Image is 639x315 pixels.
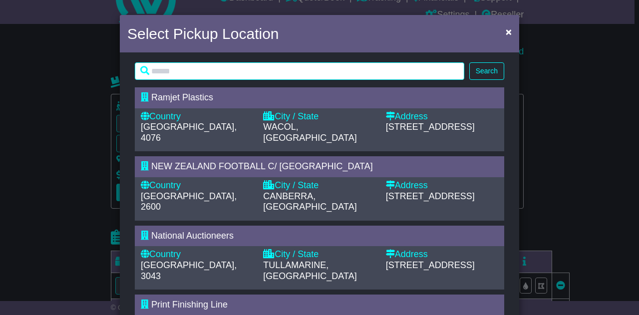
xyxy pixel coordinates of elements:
span: [GEOGRAPHIC_DATA], 3043 [141,260,237,281]
div: Address [386,180,498,191]
span: TULLAMARINE, [GEOGRAPHIC_DATA] [263,260,356,281]
div: City / State [263,249,375,260]
span: [GEOGRAPHIC_DATA], 2600 [141,191,237,212]
div: Country [141,180,253,191]
span: [STREET_ADDRESS] [386,191,475,201]
span: [STREET_ADDRESS] [386,260,475,270]
span: Ramjet Plastics [151,92,213,102]
div: Country [141,111,253,122]
span: CANBERRA, [GEOGRAPHIC_DATA] [263,191,356,212]
span: [STREET_ADDRESS] [386,122,475,132]
div: Address [386,249,498,260]
div: City / State [263,111,375,122]
button: Search [469,62,504,80]
span: × [506,26,512,37]
span: [GEOGRAPHIC_DATA], 4076 [141,122,237,143]
button: Close [501,21,517,42]
span: NEW ZEALAND FOOTBALL C/ [GEOGRAPHIC_DATA] [151,161,373,171]
span: Print Finishing Line [151,300,228,310]
div: City / State [263,180,375,191]
div: Country [141,249,253,260]
div: Address [386,111,498,122]
h4: Select Pickup Location [127,22,279,45]
span: WACOL, [GEOGRAPHIC_DATA] [263,122,356,143]
span: National Auctioneers [151,231,234,241]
